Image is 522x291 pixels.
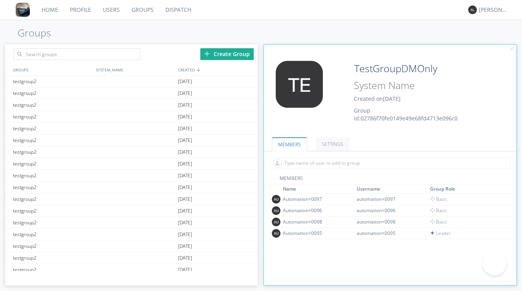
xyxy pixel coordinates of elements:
[94,64,176,75] div: SYSTEM_NAME
[316,137,350,151] a: SETTINGS
[11,182,93,193] div: testgroup2
[351,61,478,76] input: Group Name
[272,218,280,226] img: 373638.png
[270,157,510,169] input: Type name of user to add to group
[429,184,503,194] th: Toggle SortBy
[5,123,258,135] a: testgroup2[DATE]
[509,47,515,52] img: cancel.svg
[468,5,477,14] img: 373638.png
[5,87,258,99] a: testgroup2[DATE]
[178,182,192,193] span: [DATE]
[483,252,506,275] iframe: Toggle Customer Support
[357,230,416,236] div: automation+0095
[178,193,192,205] span: [DATE]
[272,137,307,151] a: MEMBERS
[5,158,258,170] a: testgroup2[DATE]
[178,170,192,182] span: [DATE]
[5,76,258,87] a: testgroup2[DATE]
[178,217,192,229] span: [DATE]
[272,229,280,238] img: 373638.png
[16,3,30,17] img: 8ff700cf5bab4eb8a436322861af2272
[11,135,93,146] div: testgroup2
[430,207,447,214] span: Basic
[11,229,93,240] div: testgroup2
[176,64,258,75] div: CREATED
[272,195,280,204] img: 373638.png
[479,6,508,14] div: [PERSON_NAME]
[11,264,93,275] div: testgroup2
[178,205,192,217] span: [DATE]
[5,205,258,217] a: testgroup2[DATE]
[204,51,210,56] img: plus.svg
[283,230,342,236] div: Automation+0095
[5,229,258,240] a: testgroup2[DATE]
[430,218,447,225] span: Basic
[11,123,93,134] div: testgroup2
[11,170,93,181] div: testgroup2
[283,196,342,202] div: Automation+0097
[178,76,192,87] span: [DATE]
[178,99,192,111] span: [DATE]
[5,111,258,123] a: testgroup2[DATE]
[5,146,258,158] a: testgroup2[DATE]
[11,240,93,252] div: testgroup2
[178,135,192,146] span: [DATE]
[11,99,93,111] div: testgroup2
[178,111,192,123] span: [DATE]
[178,123,192,135] span: [DATE]
[11,64,92,75] div: GROUPS
[5,217,258,229] a: testgroup2[DATE]
[354,107,458,122] span: Group Id: 02786f70fe0149e49e68fd4713e096c0
[5,193,258,205] a: testgroup2[DATE]
[270,61,329,108] img: 373638.png
[178,146,192,158] span: [DATE]
[357,207,416,214] div: automation+0096
[178,158,192,170] span: [DATE]
[200,48,254,60] div: Create Group
[11,87,93,99] div: testgroup2
[355,184,429,194] th: Toggle SortBy
[11,76,93,87] div: testgroup2
[5,264,258,276] a: testgroup2[DATE]
[5,99,258,111] a: testgroup2[DATE]
[11,146,93,158] div: testgroup2
[383,95,401,102] span: [DATE]
[283,207,342,214] div: Automation+0096
[357,196,416,202] div: automation+0097
[178,240,192,252] span: [DATE]
[268,175,513,184] div: MEMBERS
[430,196,447,202] span: Basic
[430,230,451,236] span: Leader
[5,240,258,252] a: testgroup2[DATE]
[178,87,192,99] span: [DATE]
[11,217,93,228] div: testgroup2
[5,182,258,193] a: testgroup2[DATE]
[5,135,258,146] a: testgroup2[DATE]
[5,170,258,182] a: testgroup2[DATE]
[357,218,416,225] div: automation+0098
[11,158,93,169] div: testgroup2
[282,184,355,194] th: Toggle SortBy
[283,218,342,225] div: Automation+0098
[11,205,93,216] div: testgroup2
[178,264,192,276] span: [DATE]
[11,193,93,205] div: testgroup2
[14,48,140,60] input: Search groups
[11,252,93,264] div: testgroup2
[354,95,401,102] span: Created on
[5,252,258,264] a: testgroup2[DATE]
[11,111,93,122] div: testgroup2
[272,206,280,215] img: 373638.png
[351,78,478,93] input: System Name
[178,229,192,240] span: [DATE]
[178,252,192,264] span: [DATE]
